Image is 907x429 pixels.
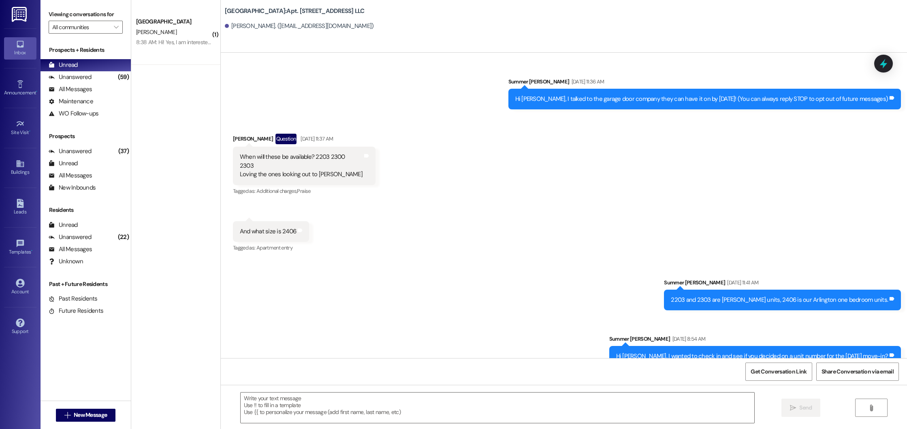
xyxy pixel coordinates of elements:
div: [DATE] 11:41 AM [725,278,758,287]
a: Inbox [4,37,36,59]
a: Buildings [4,157,36,179]
div: Residents [41,206,131,214]
span: Send [799,403,812,412]
div: Unread [49,159,78,168]
span: • [29,128,30,134]
img: ResiDesk Logo [12,7,28,22]
span: Share Conversation via email [822,367,894,376]
div: Unknown [49,257,83,266]
div: 8:38 AM: Hi! Yes, I am interested in a 1 bedroom apartment at [GEOGRAPHIC_DATA], ideally with a g... [136,38,774,46]
div: All Messages [49,245,92,254]
div: 2203 and 2303 are [PERSON_NAME] units, 2406 is our Arlington one bedroom units. [671,296,888,304]
button: Share Conversation via email [816,363,899,381]
a: Support [4,316,36,338]
span: Get Conversation Link [751,367,807,376]
div: WO Follow-ups [49,109,98,118]
a: Account [4,276,36,298]
i:  [114,24,118,30]
div: [PERSON_NAME]. ([EMAIL_ADDRESS][DOMAIN_NAME]) [225,22,374,30]
div: Tagged as: [233,185,376,197]
div: Past Residents [49,295,98,303]
div: And what size is 2406 [240,227,296,236]
a: Site Visit • [4,117,36,139]
a: Leads [4,196,36,218]
a: Templates • [4,237,36,258]
div: (59) [116,71,131,83]
div: Hi [PERSON_NAME], I talked to the garage door company they can have it on by [DATE]! (You can alw... [515,95,888,103]
div: Summer [PERSON_NAME] [609,335,901,346]
b: [GEOGRAPHIC_DATA]: Apt. [STREET_ADDRESS] LLC [225,7,365,15]
div: Summer [PERSON_NAME] [664,278,901,290]
div: Prospects [41,132,131,141]
button: Send [781,399,821,417]
div: Past + Future Residents [41,280,131,288]
span: New Message [74,411,107,419]
i:  [868,405,874,411]
div: New Inbounds [49,184,96,192]
div: [DATE] 11:37 AM [299,134,333,143]
div: All Messages [49,85,92,94]
span: • [31,248,32,254]
i:  [64,412,70,418]
div: Future Residents [49,307,103,315]
span: [PERSON_NAME] [136,28,177,36]
div: [PERSON_NAME] [233,134,376,147]
div: Unread [49,221,78,229]
div: [DATE] 8:54 AM [670,335,706,343]
div: Prospects + Residents [41,46,131,54]
button: New Message [56,409,116,422]
div: Unread [49,61,78,69]
div: All Messages [49,171,92,180]
div: Unanswered [49,73,92,81]
label: Viewing conversations for [49,8,123,21]
button: Get Conversation Link [745,363,812,381]
span: Additional charges , [256,188,297,194]
span: • [36,89,37,94]
div: When will these be available? 2203 2300 2303 Loving the ones looking out to [PERSON_NAME] [240,153,363,179]
div: [DATE] 11:36 AM [570,77,604,86]
span: Praise [297,188,310,194]
div: (37) [116,145,131,158]
div: Hi [PERSON_NAME], I wanted to check in and see if you decided on a unit number for the [DATE] mov... [616,352,888,361]
div: Tagged as: [233,242,309,254]
div: (22) [116,231,131,243]
div: Summer [PERSON_NAME] [508,77,901,89]
input: All communities [52,21,110,34]
div: Maintenance [49,97,93,106]
div: Unanswered [49,147,92,156]
div: Question [275,134,297,144]
span: Apartment entry [256,244,292,251]
div: Unanswered [49,233,92,241]
div: [GEOGRAPHIC_DATA] [136,17,211,26]
i:  [790,405,796,411]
